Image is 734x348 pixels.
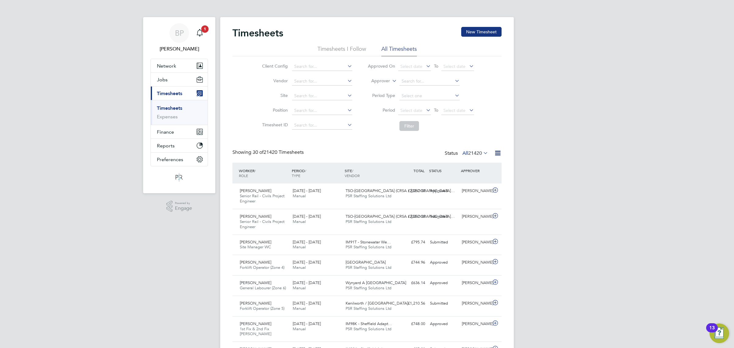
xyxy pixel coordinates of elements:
[459,319,491,329] div: [PERSON_NAME]
[239,173,248,178] span: ROLE
[445,149,489,158] div: Status
[150,172,208,182] a: Go to home page
[399,77,460,86] input: Search for...
[175,206,192,211] span: Engage
[175,29,184,37] span: BP
[143,17,215,193] nav: Main navigation
[232,27,283,39] h2: Timesheets
[240,326,271,337] span: 1st Fix & 2nd Fix [PERSON_NAME]
[240,214,271,219] span: [PERSON_NAME]
[428,298,459,309] div: Submitted
[151,139,208,152] button: Reports
[305,168,306,173] span: /
[459,298,491,309] div: [PERSON_NAME]
[459,212,491,222] div: [PERSON_NAME]
[710,324,729,343] button: Open Resource Center, 13 new notifications
[399,121,419,131] button: Filter
[396,278,428,288] div: £636.14
[166,201,192,212] a: Powered byEngage
[428,212,459,222] div: Submitted
[293,306,306,311] span: Manual
[240,188,271,193] span: [PERSON_NAME]
[254,168,256,173] span: /
[292,77,352,86] input: Search for...
[293,244,306,250] span: Manual
[293,193,306,198] span: Manual
[462,150,488,156] label: All
[432,106,440,114] span: To
[240,265,284,270] span: Forklift Operator (Zone 4)
[400,64,422,69] span: Select date
[201,25,209,33] span: 1
[293,321,321,326] span: [DATE] - [DATE]
[157,91,182,96] span: Timesheets
[396,319,428,329] div: £748.00
[352,168,353,173] span: /
[346,321,392,326] span: IM98K - Sheffield Adapt…
[317,45,366,56] li: Timesheets I Follow
[399,92,460,100] input: Select one
[396,298,428,309] div: £1,210.56
[240,193,284,204] span: Senior Rail - Civils Project Engineer
[345,173,360,178] span: VENDOR
[292,92,352,100] input: Search for...
[175,201,192,206] span: Powered by
[232,149,305,156] div: Showing
[151,153,208,166] button: Preferences
[253,149,264,155] span: 30 of
[459,186,491,196] div: [PERSON_NAME]
[157,157,183,162] span: Preferences
[293,326,306,331] span: Manual
[346,244,391,250] span: PSR Staffing Solutions Ltd
[459,278,491,288] div: [PERSON_NAME]
[459,165,491,176] div: APPROVER
[293,265,306,270] span: Manual
[293,260,321,265] span: [DATE] - [DATE]
[381,45,417,56] li: All Timesheets
[260,122,288,128] label: Timesheet ID
[293,188,321,193] span: [DATE] - [DATE]
[400,108,422,113] span: Select date
[151,125,208,139] button: Finance
[428,165,459,176] div: STATUS
[151,87,208,100] button: Timesheets
[292,62,352,71] input: Search for...
[150,45,208,53] span: Ben Perkin
[413,168,424,173] span: TOTAL
[428,278,459,288] div: Approved
[428,257,459,268] div: Approved
[260,63,288,69] label: Client Config
[396,257,428,268] div: £744.96
[151,73,208,86] button: Jobs
[396,212,428,222] div: £2,052.00
[292,121,352,130] input: Search for...
[346,260,386,265] span: [GEOGRAPHIC_DATA]
[396,237,428,247] div: £795.74
[151,59,208,72] button: Network
[293,301,321,306] span: [DATE] - [DATE]
[443,108,465,113] span: Select date
[346,239,391,245] span: IM91T - Stonewater We…
[346,280,406,285] span: Wynyard A [GEOGRAPHIC_DATA]
[240,239,271,245] span: [PERSON_NAME]
[293,214,321,219] span: [DATE] - [DATE]
[240,260,271,265] span: [PERSON_NAME]
[293,285,306,291] span: Manual
[346,285,391,291] span: PSR Staffing Solutions Ltd
[293,219,306,224] span: Manual
[346,219,391,224] span: PSR Staffing Solutions Ltd
[157,114,178,120] a: Expenses
[459,237,491,247] div: [PERSON_NAME]
[157,77,168,83] span: Jobs
[292,106,352,115] input: Search for...
[260,78,288,83] label: Vendor
[157,105,182,111] a: Timesheets
[346,326,391,331] span: PSR Staffing Solutions Ltd
[150,23,208,53] a: BP[PERSON_NAME]
[346,301,412,306] span: Kenilworth / [GEOGRAPHIC_DATA]…
[240,321,271,326] span: [PERSON_NAME]
[461,27,502,37] button: New Timesheet
[343,165,396,181] div: SITE
[346,265,391,270] span: PSR Staffing Solutions Ltd
[174,172,185,182] img: psrsolutions-logo-retina.png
